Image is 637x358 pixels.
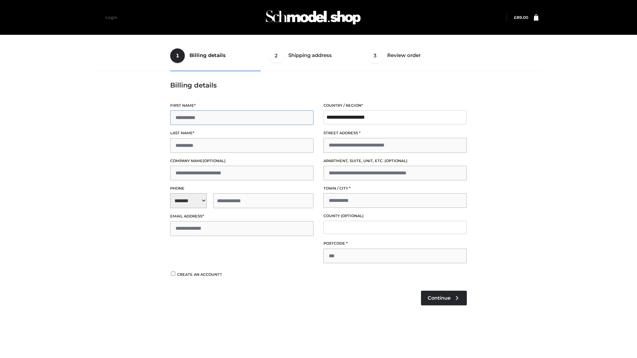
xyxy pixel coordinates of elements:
label: Town / City [323,185,467,192]
label: First name [170,102,314,109]
label: Street address [323,130,467,136]
label: Company name [170,158,314,164]
label: Phone [170,185,314,192]
h3: Billing details [170,81,467,89]
span: (optional) [203,158,226,163]
span: Create an account? [177,272,222,277]
a: £89.00 [514,15,528,20]
label: Email address [170,213,314,219]
a: Continue [421,291,467,305]
span: Continue [428,295,451,301]
bdi: 89.00 [514,15,528,20]
label: County [323,213,467,219]
a: Login [106,15,117,20]
label: Apartment, suite, unit, etc. [323,158,467,164]
img: Schmodel Admin 964 [263,4,363,30]
label: Country / Region [323,102,467,109]
span: (optional) [385,158,407,163]
span: £ [514,15,517,20]
label: Last name [170,130,314,136]
input: Create an account? [170,271,176,276]
label: Postcode [323,240,467,247]
span: (optional) [341,213,364,218]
